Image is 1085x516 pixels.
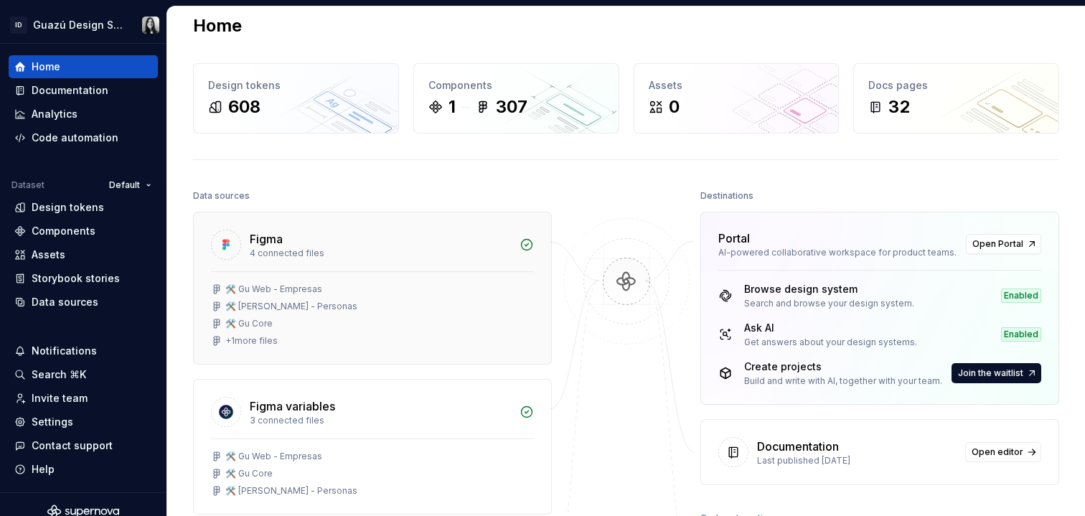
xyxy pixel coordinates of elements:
[32,438,113,453] div: Contact support
[744,360,942,374] div: Create projects
[718,230,750,247] div: Portal
[9,458,158,481] button: Help
[9,291,158,314] a: Data sources
[32,271,120,286] div: Storybook stories
[32,224,95,238] div: Components
[32,200,104,215] div: Design tokens
[9,267,158,290] a: Storybook stories
[225,468,273,479] div: 🛠️ Gu Core
[757,455,957,466] div: Last published [DATE]
[744,337,917,348] div: Get answers about your design systems.
[32,295,98,309] div: Data sources
[496,95,527,118] div: 307
[972,238,1023,250] span: Open Portal
[868,78,1044,93] div: Docs pages
[9,126,158,149] a: Code automation
[853,63,1059,133] a: Docs pages32
[103,175,158,195] button: Default
[744,375,942,387] div: Build and write with AI, together with your team.
[888,95,910,118] div: 32
[9,55,158,78] a: Home
[669,95,680,118] div: 0
[9,411,158,433] a: Settings
[700,186,753,206] div: Destinations
[9,196,158,219] a: Design tokens
[225,301,357,312] div: 🛠️ [PERSON_NAME] - Personas
[744,321,917,335] div: Ask AI
[225,318,273,329] div: 🛠️ Gu Core
[250,248,511,259] div: 4 connected files
[32,107,77,121] div: Analytics
[972,446,1023,458] span: Open editor
[1001,327,1041,342] div: Enabled
[142,17,159,34] img: Maru Saad
[634,63,840,133] a: Assets0
[250,230,283,248] div: Figma
[10,17,27,34] div: ID
[32,248,65,262] div: Assets
[952,363,1041,383] a: Join the waitlist
[32,344,97,358] div: Notifications
[32,131,118,145] div: Code automation
[413,63,619,133] a: Components1307
[958,367,1023,379] span: Join the waitlist
[3,9,164,40] button: IDGuazú Design SystemMaru Saad
[193,379,552,515] a: Figma variables3 connected files🛠️ Gu Web - Empresas🛠️ Gu Core🛠️ [PERSON_NAME] - Personas
[250,398,335,415] div: Figma variables
[32,83,108,98] div: Documentation
[428,78,604,93] div: Components
[9,79,158,102] a: Documentation
[32,391,88,405] div: Invite team
[225,451,322,462] div: 🛠️ Gu Web - Empresas
[966,234,1041,254] a: Open Portal
[1001,289,1041,303] div: Enabled
[448,95,456,118] div: 1
[9,387,158,410] a: Invite team
[9,243,158,266] a: Assets
[9,363,158,386] button: Search ⌘K
[225,335,278,347] div: + 1 more files
[9,339,158,362] button: Notifications
[208,78,384,93] div: Design tokens
[9,434,158,457] button: Contact support
[32,462,55,477] div: Help
[32,367,86,382] div: Search ⌘K
[9,220,158,243] a: Components
[193,14,242,37] h2: Home
[11,179,44,191] div: Dataset
[193,186,250,206] div: Data sources
[33,18,125,32] div: Guazú Design System
[250,415,511,426] div: 3 connected files
[718,247,957,258] div: AI-powered collaborative workspace for product teams.
[228,95,260,118] div: 608
[744,282,914,296] div: Browse design system
[965,442,1041,462] a: Open editor
[9,103,158,126] a: Analytics
[193,63,399,133] a: Design tokens608
[32,60,60,74] div: Home
[32,415,73,429] div: Settings
[225,485,357,497] div: 🛠️ [PERSON_NAME] - Personas
[109,179,140,191] span: Default
[193,212,552,365] a: Figma4 connected files🛠️ Gu Web - Empresas🛠️ [PERSON_NAME] - Personas🛠️ Gu Core+1more files
[744,298,914,309] div: Search and browse your design system.
[225,283,322,295] div: 🛠️ Gu Web - Empresas
[649,78,825,93] div: Assets
[757,438,839,455] div: Documentation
